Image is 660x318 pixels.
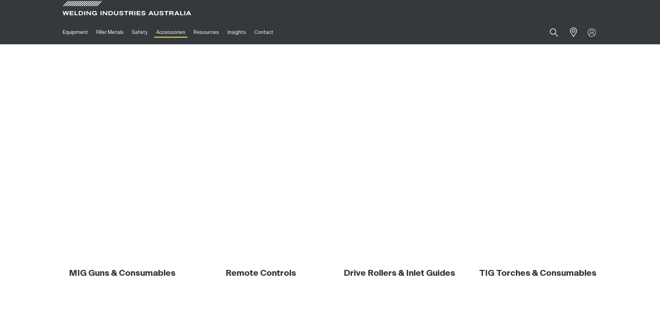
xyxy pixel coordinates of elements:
a: Filler Metals [92,20,128,44]
a: Remote Controls [226,269,296,278]
a: Accessories [152,20,190,44]
input: Product name or item number... [533,24,565,40]
a: Equipment [59,20,92,44]
a: Safety [128,20,152,44]
a: Resources [190,20,223,44]
a: Drive Rollers & Inlet Guides [344,269,455,278]
a: MIG Guns & Consumables [69,269,176,278]
nav: Main [59,20,466,44]
a: Contact [250,20,278,44]
a: TIG Torches & Consumables [479,269,597,278]
a: Insights [223,20,250,44]
h1: Welding Accessories [240,184,420,207]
